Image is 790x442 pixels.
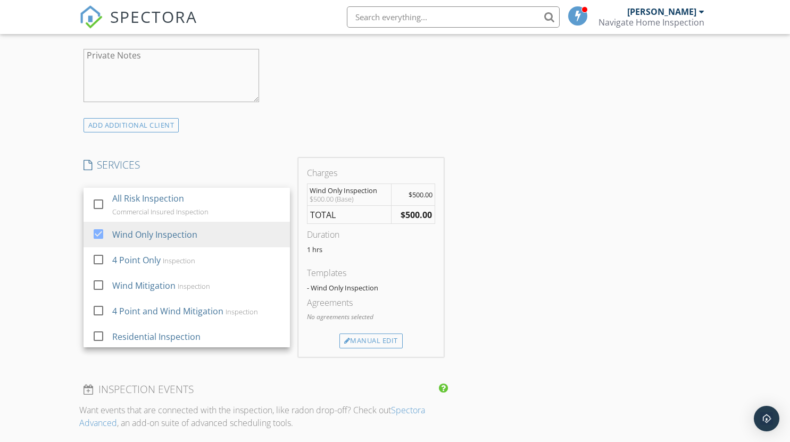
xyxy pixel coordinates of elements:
div: Inspection [225,307,257,316]
div: 4 Point and Wind Mitigation [112,305,223,318]
div: ADD ADDITIONAL client [84,118,179,132]
div: Open Intercom Messenger [754,406,779,431]
div: Wind Only Inspection [112,228,197,241]
img: The Best Home Inspection Software - Spectora [79,5,103,29]
div: Wind Only Inspection [310,186,389,195]
div: Wind Mitigation [112,279,175,292]
span: $500.00 [409,190,433,199]
a: SPECTORA [79,14,197,37]
p: Want events that are connected with the inspection, like radon drop-off? Check out , an add-on su... [79,404,448,429]
input: Search everything... [347,6,560,28]
div: 4 Point Only [112,254,160,266]
div: All Risk Inspection [112,192,184,205]
div: Navigate Home Inspection [598,17,704,28]
div: Duration [307,228,435,241]
div: Inspection [177,282,210,290]
span: SPECTORA [110,5,197,28]
h4: SERVICES [84,158,290,172]
strong: $500.00 [401,209,432,221]
h4: INSPECTION EVENTS [84,382,444,396]
div: Commercial Insured Inspection [112,207,208,216]
div: $500.00 (Base) [310,195,389,203]
p: 1 hrs [307,245,435,254]
a: Spectora Advanced [79,404,425,429]
div: Templates [307,266,435,279]
div: Manual Edit [339,333,403,348]
td: TOTAL [307,205,391,224]
div: Charges [307,166,435,179]
div: - Wind Only Inspection [307,283,435,292]
div: Residential Inspection [112,330,200,343]
div: Agreements [307,296,435,309]
p: No agreements selected [307,312,435,322]
div: [PERSON_NAME] [627,6,696,17]
div: Inspection [162,256,195,265]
